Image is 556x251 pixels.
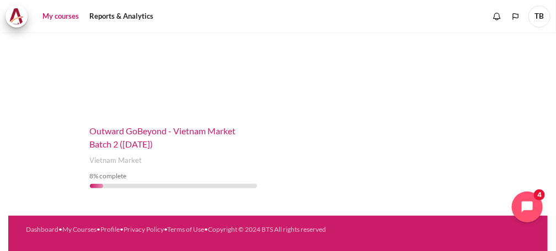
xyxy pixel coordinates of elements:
a: Privacy Policy [124,225,164,233]
div: Show notification window with no new notifications [489,8,505,25]
a: Reports & Analytics [85,6,157,28]
a: User menu [528,6,550,28]
a: Copyright © 2024 BTS All rights reserved [208,225,326,233]
button: Languages [507,8,524,25]
a: Architeck Architeck [6,6,33,28]
a: My Courses [62,225,97,233]
span: 8 [90,172,94,180]
div: % complete [90,171,258,181]
a: Terms of Use [167,225,204,233]
a: Dashboard [26,225,58,233]
a: My courses [39,6,83,28]
span: TB [528,6,550,28]
span: Vietnam Market [90,155,142,166]
a: Outward GoBeyond - Vietnam Market Batch 2 ([DATE]) [90,125,236,149]
div: • • • • • [26,225,530,234]
img: Architeck [9,8,24,25]
a: Profile [100,225,120,233]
